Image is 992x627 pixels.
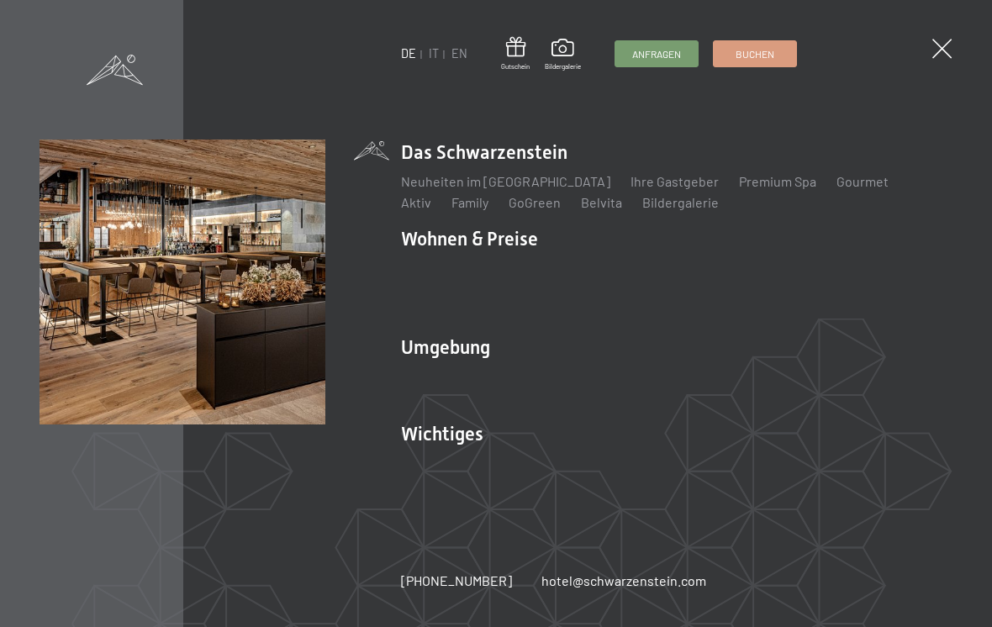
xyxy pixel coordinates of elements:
a: GoGreen [509,194,561,210]
a: Neuheiten im [GEOGRAPHIC_DATA] [401,173,610,189]
a: Gutschein [501,37,530,71]
a: Anfragen [615,41,698,66]
a: hotel@schwarzenstein.com [541,572,706,590]
a: DE [401,46,416,61]
span: Bildergalerie [545,62,581,71]
a: Belvita [581,194,622,210]
span: Gutschein [501,62,530,71]
span: [PHONE_NUMBER] [401,572,512,588]
span: Buchen [736,47,774,61]
a: EN [451,46,467,61]
a: Aktiv [401,194,431,210]
a: Gourmet [836,173,889,189]
img: Wellnesshotel Südtirol SCHWARZENSTEIN - Wellnessurlaub in den Alpen, Wandern und Wellness [40,140,325,425]
span: Anfragen [632,47,681,61]
a: IT [429,46,439,61]
a: Premium Spa [739,173,816,189]
a: Ihre Gastgeber [631,173,719,189]
a: Family [451,194,488,210]
a: Buchen [714,41,796,66]
a: Bildergalerie [642,194,719,210]
a: [PHONE_NUMBER] [401,572,512,590]
a: Bildergalerie [545,39,581,71]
